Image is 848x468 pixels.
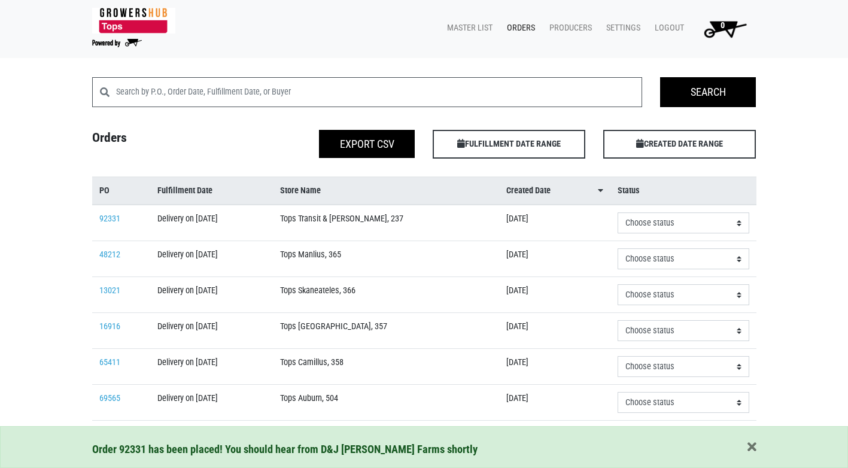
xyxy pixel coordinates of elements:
[99,285,120,296] a: 13021
[116,77,643,107] input: Search by P.O., Order Date, Fulfillment Date, or Buyer
[83,130,254,154] h4: Orders
[603,130,756,159] span: CREATED DATE RANGE
[618,184,640,197] span: Status
[689,17,756,41] a: 0
[150,421,273,457] td: Delivery on [DATE]
[499,277,610,313] td: [DATE]
[506,184,551,197] span: Created Date
[273,385,499,421] td: Tops Auburn, 504
[92,441,756,458] div: Order 92331 has been placed! You should hear from D&J [PERSON_NAME] Farms shortly
[99,393,120,403] a: 69565
[273,421,499,457] td: Tops Hannibal, 599
[99,321,120,332] a: 16916
[99,214,120,224] a: 92331
[499,205,610,241] td: [DATE]
[273,277,499,313] td: Tops Skaneateles, 366
[499,349,610,385] td: [DATE]
[540,17,597,39] a: Producers
[157,184,266,197] a: Fulfillment Date
[433,130,585,159] span: FULFILLMENT DATE RANGE
[92,8,175,34] img: 279edf242af8f9d49a69d9d2afa010fb.png
[150,349,273,385] td: Delivery on [DATE]
[437,17,497,39] a: Master List
[319,130,415,158] button: Export CSV
[150,313,273,349] td: Delivery on [DATE]
[499,385,610,421] td: [DATE]
[150,385,273,421] td: Delivery on [DATE]
[273,205,499,241] td: Tops Transit & [PERSON_NAME], 237
[618,184,749,197] a: Status
[499,421,610,457] td: [DATE]
[280,184,321,197] span: Store Name
[721,20,725,31] span: 0
[506,184,603,197] a: Created Date
[150,205,273,241] td: Delivery on [DATE]
[597,17,645,39] a: Settings
[99,184,110,197] span: PO
[497,17,540,39] a: Orders
[157,184,212,197] span: Fulfillment Date
[150,277,273,313] td: Delivery on [DATE]
[280,184,492,197] a: Store Name
[92,39,142,47] img: Powered by Big Wheelbarrow
[499,313,610,349] td: [DATE]
[99,357,120,367] a: 65411
[99,250,120,260] a: 48212
[99,184,143,197] a: PO
[660,77,756,107] input: Search
[273,313,499,349] td: Tops [GEOGRAPHIC_DATA], 357
[499,241,610,277] td: [DATE]
[645,17,689,39] a: Logout
[273,349,499,385] td: Tops Camillus, 358
[273,241,499,277] td: Tops Manlius, 365
[698,17,752,41] img: Cart
[150,241,273,277] td: Delivery on [DATE]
